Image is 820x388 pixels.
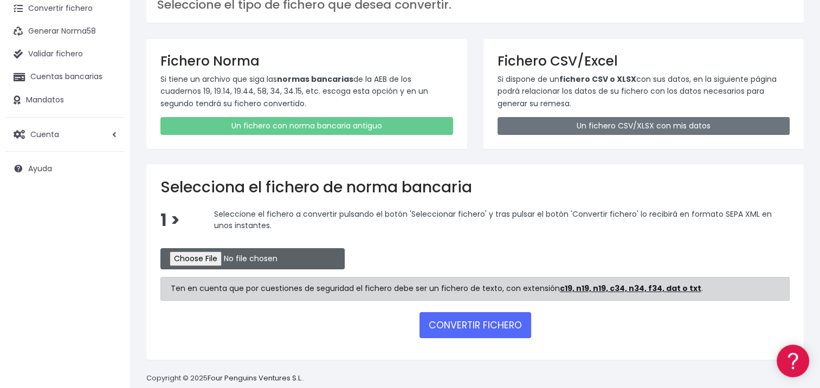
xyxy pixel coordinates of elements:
span: Seleccione el fichero a convertir pulsando el botón 'Seleccionar fichero' y tras pulsar el botón ... [214,208,772,231]
h3: Fichero Norma [160,53,453,69]
button: CONVERTIR FICHERO [419,312,531,338]
a: Generar Norma58 [5,20,125,43]
strong: normas bancarias [277,74,353,85]
h2: Selecciona el fichero de norma bancaria [160,178,790,197]
strong: fichero CSV o XLSX [559,74,636,85]
span: Cuenta [30,128,59,139]
a: Four Penguins Ventures S.L. [208,373,302,383]
span: 1 > [160,209,180,232]
a: Validar fichero [5,43,125,66]
a: Mandatos [5,89,125,112]
div: Ten en cuenta que por cuestiones de seguridad el fichero debe ser un fichero de texto, con extens... [160,277,790,301]
strong: c19, n19, n19, c34, n34, f34, dat o txt [560,283,701,294]
a: Ayuda [5,157,125,180]
span: Ayuda [28,163,52,174]
a: Un fichero con norma bancaria antiguo [160,117,453,135]
a: Cuentas bancarias [5,66,125,88]
p: Si dispone de un con sus datos, en la siguiente página podrá relacionar los datos de su fichero c... [498,73,790,109]
p: Copyright © 2025 . [146,373,304,384]
p: Si tiene un archivo que siga las de la AEB de los cuadernos 19, 19.14, 19.44, 58, 34, 34.15, etc.... [160,73,453,109]
h3: Fichero CSV/Excel [498,53,790,69]
a: Cuenta [5,123,125,146]
a: Un fichero CSV/XLSX con mis datos [498,117,790,135]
